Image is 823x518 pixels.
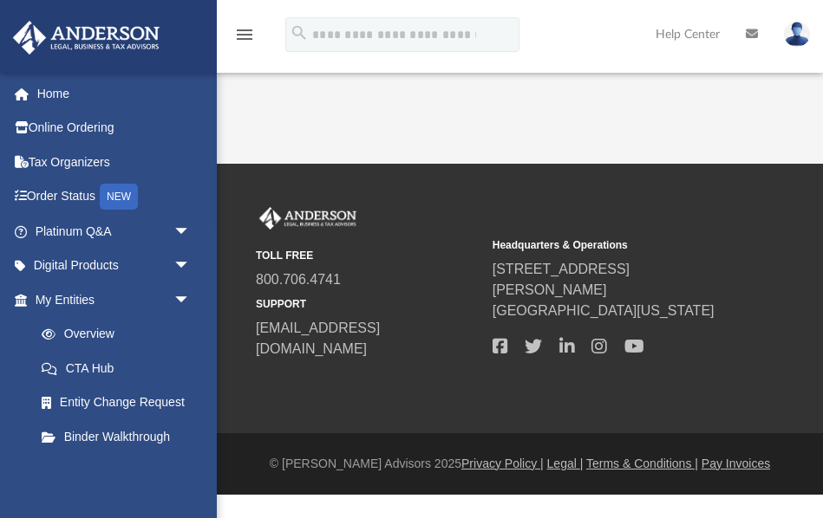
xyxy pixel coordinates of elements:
[547,456,584,470] a: Legal |
[24,317,217,352] a: Overview
[12,179,217,215] a: Order StatusNEW
[173,249,208,284] span: arrow_drop_down
[100,184,138,210] div: NEW
[234,24,255,45] i: menu
[256,207,360,230] img: Anderson Advisors Platinum Portal
[24,454,208,489] a: My Blueprint
[12,214,217,249] a: Platinum Q&Aarrow_drop_down
[24,351,217,385] a: CTA Hub
[234,33,255,45] a: menu
[12,76,217,111] a: Home
[173,214,208,249] span: arrow_drop_down
[461,456,544,470] a: Privacy Policy |
[24,419,217,454] a: Binder Walkthrough
[256,321,380,356] a: [EMAIL_ADDRESS][DOMAIN_NAME]
[493,303,715,318] a: [GEOGRAPHIC_DATA][US_STATE]
[217,455,823,473] div: © [PERSON_NAME] Advisors 2025
[256,272,341,287] a: 800.706.4741
[256,248,480,263] small: TOLL FREE
[12,249,217,283] a: Digital Productsarrow_drop_down
[8,21,165,55] img: Anderson Advisors Platinum Portal
[12,111,217,146] a: Online Ordering
[493,237,717,253] small: Headquarters & Operations
[493,262,630,297] a: [STREET_ADDRESS][PERSON_NAME]
[290,23,309,42] i: search
[256,296,480,312] small: SUPPORT
[784,22,810,47] img: User Pic
[12,282,217,317] a: My Entitiesarrow_drop_down
[702,456,770,470] a: Pay Invoices
[586,456,698,470] a: Terms & Conditions |
[173,282,208,318] span: arrow_drop_down
[24,385,217,420] a: Entity Change Request
[12,145,217,179] a: Tax Organizers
